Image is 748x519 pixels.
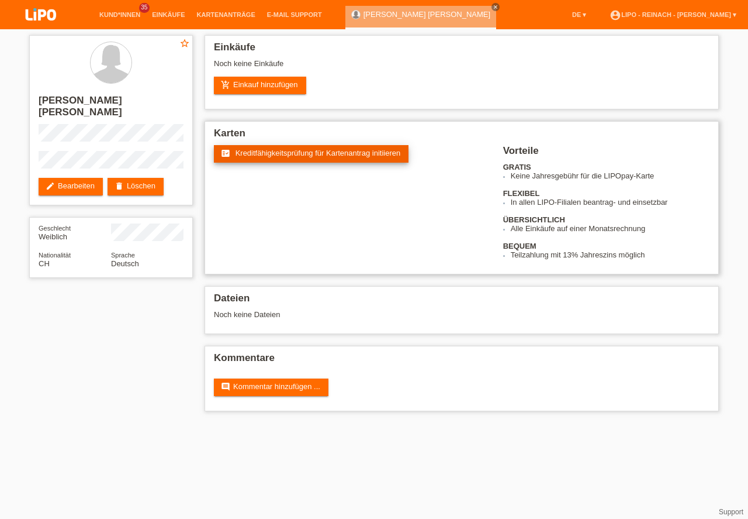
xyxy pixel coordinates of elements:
span: Sprache [111,252,135,259]
a: deleteLöschen [108,178,164,195]
li: Keine Jahresgebühr für die LIPOpay-Karte [511,171,709,180]
a: Kartenanträge [191,11,261,18]
i: fact_check [221,149,230,158]
div: Noch keine Dateien [214,310,571,319]
h2: [PERSON_NAME] [PERSON_NAME] [39,95,183,124]
a: commentKommentar hinzufügen ... [214,379,328,396]
span: Deutsch [111,259,139,268]
h2: Vorteile [503,145,709,163]
i: close [493,4,498,10]
div: Weiblich [39,224,111,241]
li: Alle Einkäufe auf einer Monatsrechnung [511,224,709,233]
a: DE ▾ [566,11,592,18]
b: ÜBERSICHTLICH [503,215,565,224]
span: Geschlecht [39,225,71,232]
a: close [491,3,500,11]
a: editBearbeiten [39,178,103,195]
b: FLEXIBEL [503,189,540,198]
h2: Karten [214,128,709,145]
h2: Kommentare [214,352,709,370]
span: Schweiz [39,259,50,268]
li: Teilzahlung mit 13% Jahreszins möglich [511,250,709,259]
a: E-Mail Support [261,11,328,18]
i: star_border [179,38,190,49]
i: comment [221,382,230,391]
h2: Dateien [214,293,709,310]
span: Kreditfähigkeitsprüfung für Kartenantrag initiieren [236,149,401,157]
a: fact_check Kreditfähigkeitsprüfung für Kartenantrag initiieren [214,145,408,163]
a: LIPO pay [12,24,70,33]
a: star_border [179,38,190,50]
div: Noch keine Einkäufe [214,59,709,77]
a: Einkäufe [146,11,191,18]
i: edit [46,181,55,191]
b: BEQUEM [503,242,536,250]
span: Nationalität [39,252,71,259]
h2: Einkäufe [214,42,709,59]
i: account_circle [610,9,621,21]
a: add_shopping_cartEinkauf hinzufügen [214,77,306,94]
span: 35 [139,3,150,13]
b: GRATIS [503,163,531,171]
i: delete [115,181,124,191]
i: add_shopping_cart [221,80,230,90]
a: Support [719,508,743,516]
a: Kund*innen [93,11,146,18]
a: account_circleLIPO - Reinach - [PERSON_NAME] ▾ [604,11,742,18]
li: In allen LIPO-Filialen beantrag- und einsetzbar [511,198,709,207]
a: [PERSON_NAME] [PERSON_NAME] [363,10,490,19]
